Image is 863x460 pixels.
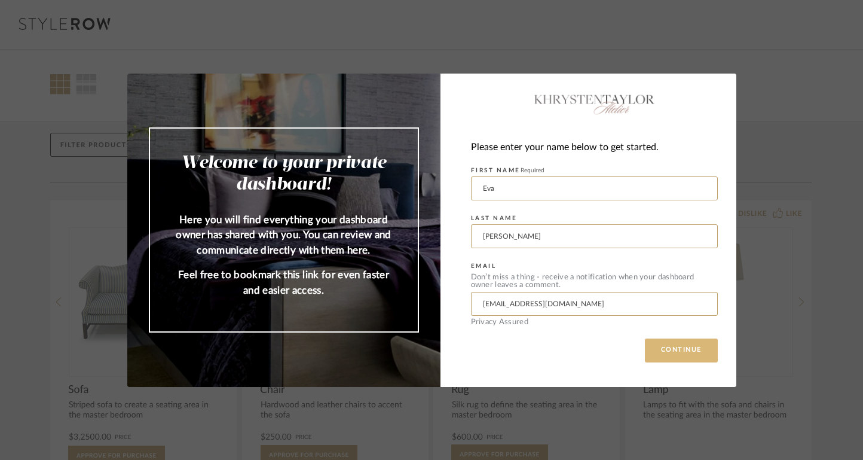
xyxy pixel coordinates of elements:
[521,167,544,173] span: Required
[471,167,544,174] label: FIRST NAME
[471,139,718,156] div: Please enter your name below to get started.
[471,273,718,289] div: Don’t miss a thing - receive a notification when your dashboard owner leaves a comment.
[471,215,518,222] label: LAST NAME
[471,292,718,316] input: Enter Email
[471,263,497,270] label: EMAIL
[471,224,718,248] input: Enter Last Name
[645,339,718,362] button: CONTINUE
[471,318,718,326] div: Privacy Assured
[174,153,394,196] h2: Welcome to your private dashboard!
[471,176,718,200] input: Enter First Name
[174,267,394,298] p: Feel free to bookmark this link for even faster and easier access.
[174,212,394,258] p: Here you will find everything your dashboard owner has shared with you. You can review and commun...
